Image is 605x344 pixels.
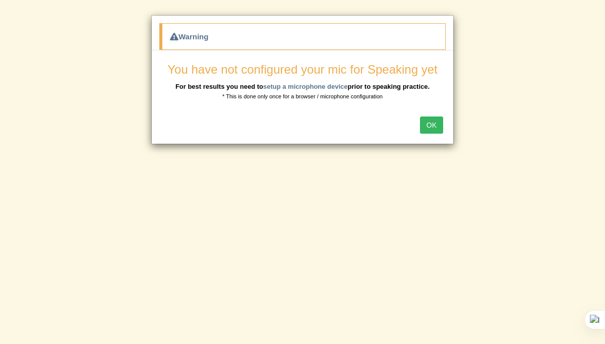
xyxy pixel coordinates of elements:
[222,93,383,99] small: * This is done only once for a browser / microphone configuration
[167,63,437,76] span: You have not configured your mic for Speaking yet
[263,83,348,90] a: setup a microphone device
[175,83,430,90] b: For best results you need to prior to speaking practice.
[159,23,446,50] div: Warning
[420,117,443,134] button: OK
